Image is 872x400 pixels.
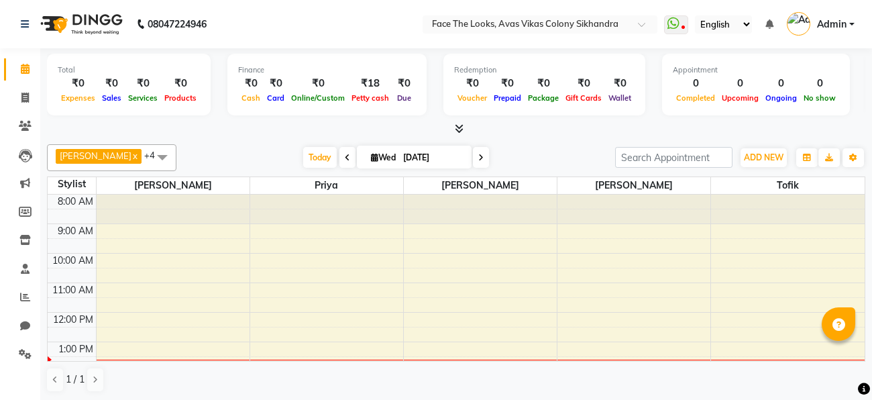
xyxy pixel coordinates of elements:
div: 12:00 PM [50,313,96,327]
div: ₹0 [238,76,264,91]
img: logo [34,5,126,43]
div: ₹0 [605,76,635,91]
button: ADD NEW [741,148,787,167]
div: 9:00 AM [55,224,96,238]
div: 0 [800,76,839,91]
div: 8:00 AM [55,195,96,209]
div: ₹0 [264,76,288,91]
span: +4 [144,150,165,160]
div: 0 [762,76,800,91]
span: [PERSON_NAME] [97,177,250,194]
span: Prepaid [490,93,525,103]
div: ₹0 [454,76,490,91]
span: [PERSON_NAME] [60,150,131,161]
span: No show [800,93,839,103]
span: Tofik [711,177,865,194]
div: ₹0 [58,76,99,91]
span: Products [161,93,200,103]
div: ₹0 [525,76,562,91]
span: Due [394,93,415,103]
div: 1:00 PM [56,342,96,356]
span: Services [125,93,161,103]
div: ₹0 [392,76,416,91]
span: Wallet [605,93,635,103]
div: Redemption [454,64,635,76]
div: Total [58,64,200,76]
span: Priya [250,177,403,194]
span: [PERSON_NAME] [404,177,557,194]
span: Ongoing [762,93,800,103]
img: Admin [787,12,810,36]
input: Search Appointment [615,147,732,168]
span: [PERSON_NAME] [557,177,710,194]
iframe: chat widget [816,346,859,387]
div: 11:00 AM [50,283,96,297]
span: Admin [817,17,847,32]
span: 1 / 1 [66,372,85,387]
div: ₹0 [161,76,200,91]
a: x [131,150,138,161]
div: 0 [673,76,718,91]
span: Cash [238,93,264,103]
span: Wed [368,152,399,162]
span: Completed [673,93,718,103]
span: ADD NEW [744,152,783,162]
span: Today [303,147,337,168]
div: ₹18 [348,76,392,91]
span: Upcoming [718,93,762,103]
div: ₹0 [490,76,525,91]
span: Package [525,93,562,103]
div: Stylist [48,177,96,191]
div: Finance [238,64,416,76]
span: Voucher [454,93,490,103]
span: Expenses [58,93,99,103]
div: 10:00 AM [50,254,96,268]
div: 0 [718,76,762,91]
input: 2025-09-03 [399,148,466,168]
span: Card [264,93,288,103]
div: ₹0 [562,76,605,91]
span: Gift Cards [562,93,605,103]
div: ₹0 [125,76,161,91]
span: Online/Custom [288,93,348,103]
b: 08047224946 [148,5,207,43]
div: ₹0 [99,76,125,91]
span: Sales [99,93,125,103]
div: Appointment [673,64,839,76]
div: ₹0 [288,76,348,91]
span: Petty cash [348,93,392,103]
